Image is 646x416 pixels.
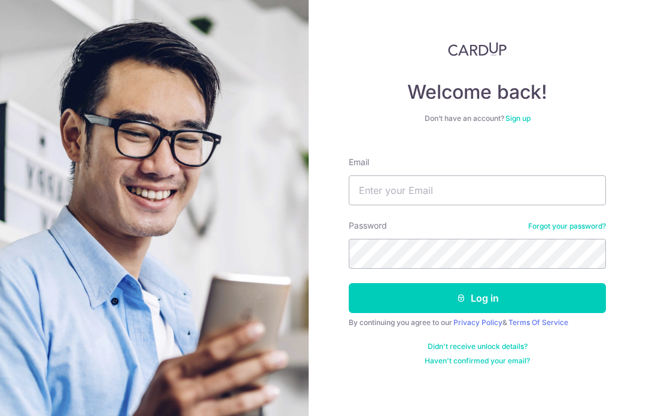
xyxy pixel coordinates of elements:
[349,80,606,104] h4: Welcome back!
[349,283,606,313] button: Log in
[349,318,606,327] div: By continuing you agree to our &
[448,42,507,56] img: CardUp Logo
[349,220,387,232] label: Password
[508,318,568,327] a: Terms Of Service
[428,342,528,351] a: Didn't receive unlock details?
[453,318,502,327] a: Privacy Policy
[528,221,606,231] a: Forgot your password?
[505,114,531,123] a: Sign up
[349,156,369,168] label: Email
[349,114,606,123] div: Don’t have an account?
[349,175,606,205] input: Enter your Email
[425,356,530,366] a: Haven't confirmed your email?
